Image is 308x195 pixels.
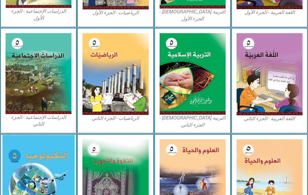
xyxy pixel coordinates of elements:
[82,9,148,16] figcaption: الرياضيات - الجزء الأول​
[160,9,226,22] figcaption: التربية [DEMOGRAPHIC_DATA] - الجزء الأول
[160,115,226,128] figcaption: التربية [DEMOGRAPHIC_DATA] - الجزء الثاني
[82,115,148,122] figcaption: الرياضيات - الجزء الثاني
[5,8,71,22] figcaption: الدراسات الإجتماعية - الجزء الأول​
[237,115,303,122] figcaption: اللغة العربية - الجزء الثاني
[237,9,303,16] figcaption: اللغة العربية - الجزء الأول​
[5,114,71,128] figcaption: الدراسات الإجتماعية - الجزء الثاني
